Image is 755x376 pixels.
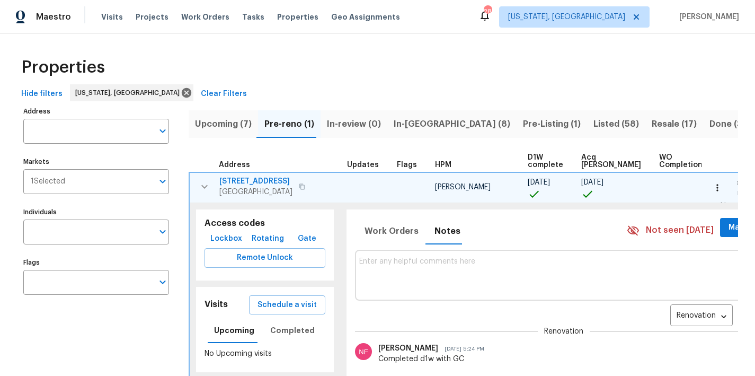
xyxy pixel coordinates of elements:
[249,295,325,315] button: Schedule a visit
[17,84,67,104] button: Hide filters
[36,12,71,22] span: Maestro
[205,248,325,268] button: Remote Unlock
[528,179,550,186] span: [DATE]
[675,12,739,22] span: [PERSON_NAME]
[155,174,170,189] button: Open
[528,154,563,169] span: D1W complete
[219,176,292,187] span: [STREET_ADDRESS]
[523,117,581,132] span: Pre-Listing (1)
[355,343,372,360] img: Nelson Flores
[646,224,714,237] span: Not seen [DATE]
[508,12,625,22] span: [US_STATE], [GEOGRAPHIC_DATA]
[347,161,379,169] span: Updates
[23,108,169,115] label: Address
[75,88,184,98] span: [US_STATE], [GEOGRAPHIC_DATA]
[23,259,169,266] label: Flags
[593,117,639,132] span: Listed (58)
[206,229,246,249] button: Lockbox
[435,161,451,169] span: HPM
[581,154,641,169] span: Acq [PERSON_NAME]
[397,161,417,169] span: Flags
[21,62,105,73] span: Properties
[257,299,317,312] span: Schedule a visit
[277,12,318,22] span: Properties
[581,179,603,186] span: [DATE]
[365,224,419,239] span: Work Orders
[264,117,314,132] span: Pre-reno (1)
[438,346,484,352] span: [DATE] 5:24 PM
[23,159,169,165] label: Markets
[435,183,491,191] span: [PERSON_NAME]
[652,117,697,132] span: Resale (17)
[70,84,193,101] div: [US_STATE], [GEOGRAPHIC_DATA]
[23,209,169,215] label: Individuals
[659,154,703,169] span: WO Completion
[155,275,170,290] button: Open
[214,324,254,337] span: Upcoming
[197,84,251,104] button: Clear Filters
[434,224,460,239] span: Notes
[670,308,733,325] div: Renovation
[294,232,319,246] span: Gate
[242,13,264,21] span: Tasks
[331,12,400,22] span: Geo Assignments
[101,12,123,22] span: Visits
[201,88,247,101] span: Clear Filters
[181,12,229,22] span: Work Orders
[205,299,228,310] h5: Visits
[219,187,292,197] span: [GEOGRAPHIC_DATA]
[31,177,65,186] span: 1 Selected
[327,117,381,132] span: In-review (0)
[205,348,325,360] p: No Upcoming visits
[155,224,170,239] button: Open
[378,345,438,352] span: [PERSON_NAME]
[213,251,317,265] span: Remote Unlock
[155,124,170,138] button: Open
[136,12,168,22] span: Projects
[252,232,284,246] span: Rotating
[544,326,583,337] span: Renovation
[290,229,324,249] button: Gate
[247,229,288,249] button: Rotating
[394,117,510,132] span: In-[GEOGRAPHIC_DATA] (8)
[205,218,325,229] h5: Access codes
[21,88,63,101] span: Hide filters
[210,232,242,246] span: Lockbox
[219,161,250,169] span: Address
[270,324,315,337] span: Completed
[484,6,491,17] div: 28
[195,117,252,132] span: Upcoming (7)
